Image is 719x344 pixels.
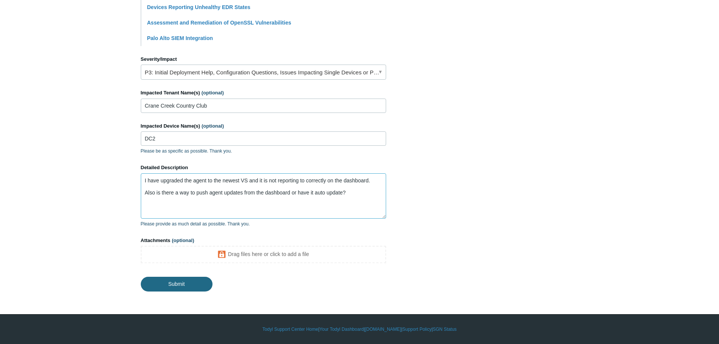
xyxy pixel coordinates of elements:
span: (optional) [202,123,224,129]
label: Severity/Impact [141,56,386,63]
a: Devices Reporting Unhealthy EDR States [147,4,251,10]
div: | | | | [141,326,579,333]
a: P3: Initial Deployment Help, Configuration Questions, Issues Impacting Single Devices or Past Out... [141,65,386,80]
a: SGN Status [433,326,457,333]
a: Assessment and Remediation of OpenSSL Vulnerabilities [147,20,291,26]
label: Impacted Device Name(s) [141,122,386,130]
a: Your Todyl Dashboard [319,326,363,333]
span: (optional) [172,238,194,243]
a: Support Policy [402,326,431,333]
a: Palo Alto SIEM Integration [147,35,213,41]
a: Todyl Support Center Home [262,326,318,333]
a: [DOMAIN_NAME] [365,326,401,333]
label: Attachments [141,237,386,244]
p: Please be as specific as possible. Thank you. [141,148,386,154]
p: Please provide as much detail as possible. Thank you. [141,221,386,227]
label: Detailed Description [141,164,386,171]
label: Impacted Tenant Name(s) [141,89,386,97]
input: Submit [141,277,212,291]
span: (optional) [202,90,224,96]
